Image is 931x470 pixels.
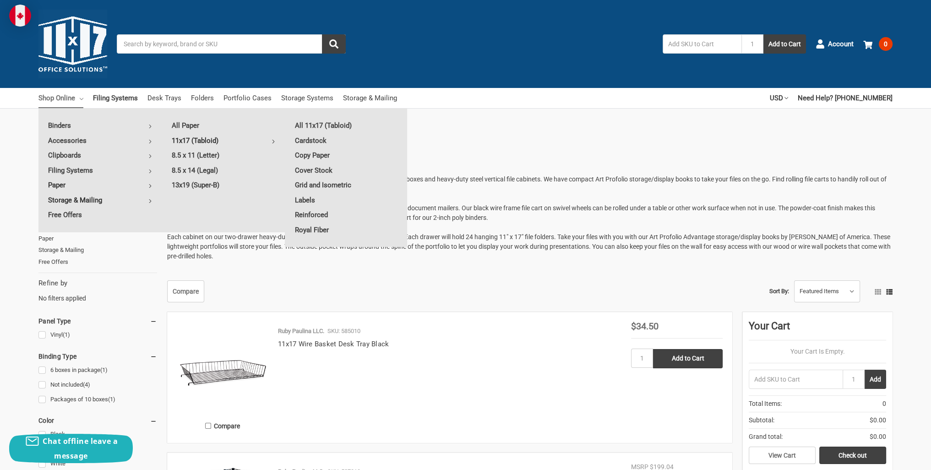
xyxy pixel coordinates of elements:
[177,418,268,433] label: Compare
[205,423,211,429] input: Compare
[177,322,268,413] img: 11x17 Wire Basket Desk Tray Black
[167,175,887,192] span: Shop our smartly designed office storage systems at 11x17. We have sturdy storage boxes and heavy...
[285,223,408,237] a: Royal Fiber
[162,148,285,163] a: 8.5 x 11 (Letter)
[9,434,133,463] button: Chat offline leave a message
[663,34,741,54] input: Add SKU to Cart
[100,366,108,373] span: (1)
[278,340,389,348] a: 11x17 Wire Basket Desk Tray Black
[38,415,157,426] h5: Color
[162,133,285,148] a: 11x17 (Tabloid)
[191,88,214,108] a: Folders
[162,178,285,192] a: 13x19 (Super-B)
[117,34,346,54] input: Search by keyword, brand or SKU
[38,278,157,303] div: No filters applied
[278,327,324,336] p: Ruby Paulina LLC.
[285,118,408,133] a: All 11x17 (Tabloid)
[38,428,157,441] a: Black
[631,321,659,332] span: $34.50
[285,208,408,222] a: Reinforced
[38,364,157,377] a: 6 boxes in package
[167,204,875,221] span: Each vertical file storage box, made to hold 11" x 17" sheets or folders, comes with 12 document ...
[281,88,333,108] a: Storage Systems
[83,381,90,388] span: (4)
[167,233,891,260] span: Each cabinet on our two-drawer heavy-duty steel file cabinet has a key-locked entry. Each drawer ...
[223,88,272,108] a: Portfolio Cases
[798,88,893,108] a: Need Help? [PHONE_NUMBER]
[749,370,843,389] input: Add SKU to Cart
[38,163,162,178] a: Filing Systems
[167,280,204,302] a: Compare
[93,88,138,108] a: Filing Systems
[38,10,107,78] img: 11x17.com
[43,436,118,461] span: Chat offline leave a message
[108,396,115,403] span: (1)
[38,244,157,256] a: Storage & Mailing
[38,458,157,470] a: White
[285,133,408,148] a: Cardstock
[749,399,782,409] span: Total Items:
[285,193,408,208] a: Labels
[38,178,162,192] a: Paper
[162,163,285,178] a: 8.5 x 14 (Legal)
[38,329,157,341] a: Vinyl
[879,37,893,51] span: 0
[38,133,162,148] a: Accessories
[38,278,157,289] h5: Refine by
[285,178,408,192] a: Grid and Isometric
[749,318,886,340] div: Your Cart
[327,327,360,336] p: SKU: 585010
[38,379,157,391] a: Not included
[865,370,886,389] button: Add
[162,118,285,133] a: All Paper
[882,399,886,409] span: 0
[816,32,854,56] a: Account
[653,349,723,368] input: Add to Cart
[38,393,157,406] a: Packages of 10 boxes
[38,233,157,245] a: Paper
[870,415,886,425] span: $0.00
[870,432,886,442] span: $0.00
[749,347,886,356] p: Your Cart Is Empty.
[63,331,70,338] span: (1)
[749,432,783,442] span: Grand total:
[343,88,397,108] a: Storage & Mailing
[749,447,816,464] a: View Cart
[285,148,408,163] a: Copy Paper
[763,34,806,54] button: Add to Cart
[38,208,162,222] a: Free Offers
[769,284,789,298] label: Sort By:
[38,118,162,133] a: Binders
[863,32,893,56] a: 0
[147,88,181,108] a: Desk Trays
[819,447,886,464] a: Check out
[38,88,83,108] a: Shop Online
[38,148,162,163] a: Clipboards
[749,415,774,425] span: Subtotal:
[38,256,157,268] a: Free Offers
[9,5,31,27] img: duty and tax information for Canada
[828,39,854,49] span: Account
[285,163,408,178] a: Cover Stock
[38,351,157,362] h5: Binding Type
[38,193,162,208] a: Storage & Mailing
[38,316,157,327] h5: Panel Type
[770,88,788,108] a: USD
